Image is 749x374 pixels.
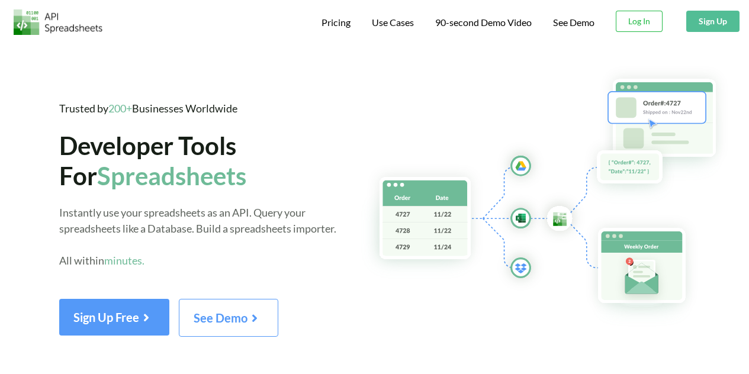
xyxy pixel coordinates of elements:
[97,161,246,191] span: Spreadsheets
[14,9,102,35] img: Logo.png
[59,299,169,336] button: Sign Up Free
[73,310,155,324] span: Sign Up Free
[59,102,237,115] span: Trusted by Businesses Worldwide
[104,254,144,267] span: minutes.
[435,18,532,27] span: 90-second Demo Video
[359,65,749,327] img: Hero Spreadsheet Flow
[179,315,278,325] a: See Demo
[372,17,414,28] span: Use Cases
[194,311,263,325] span: See Demo
[59,131,246,190] span: Developer Tools For
[59,206,336,267] span: Instantly use your spreadsheets as an API. Query your spreadsheets like a Database. Build a sprea...
[179,299,278,337] button: See Demo
[553,17,594,29] a: See Demo
[108,102,132,115] span: 200+
[616,11,663,32] button: Log In
[322,17,351,28] span: Pricing
[686,11,740,32] button: Sign Up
